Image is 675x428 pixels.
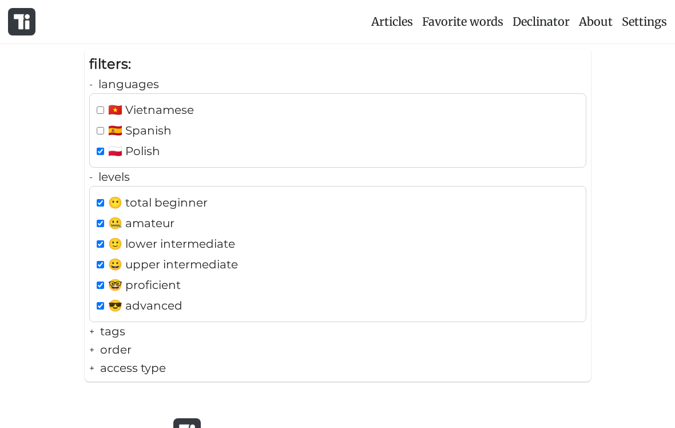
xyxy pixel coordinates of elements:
b: + [89,363,94,374]
div: levels [89,168,586,186]
span: 😎 advanced [108,296,182,315]
span: Settings [622,14,667,29]
span: Declinator [513,14,570,29]
b: - [89,79,93,90]
span: 🇵🇱 Polish [108,142,160,160]
b: + [89,326,94,337]
b: - [89,172,93,183]
div: tags [89,322,586,340]
span: 🤓 proficient [108,276,181,294]
div: languages [89,75,586,93]
a: logo [3,3,40,40]
span: 🇪🇸 Spanish [108,121,172,140]
div: filters: [89,53,586,75]
div: order [89,340,586,359]
span: 🙂 lower intermediate [108,235,235,253]
span: 😶 total beginner [108,193,208,212]
img: logo [14,14,30,30]
span: 🤐 amateur [108,214,174,232]
span: Articles [371,14,413,29]
b: + [89,344,94,355]
span: 🇻🇳 Vietnamese [108,101,194,119]
span: 😀 upper intermediate [108,255,238,274]
span: Favorite words [422,14,503,29]
span: About [579,14,613,29]
div: access type [89,359,586,377]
